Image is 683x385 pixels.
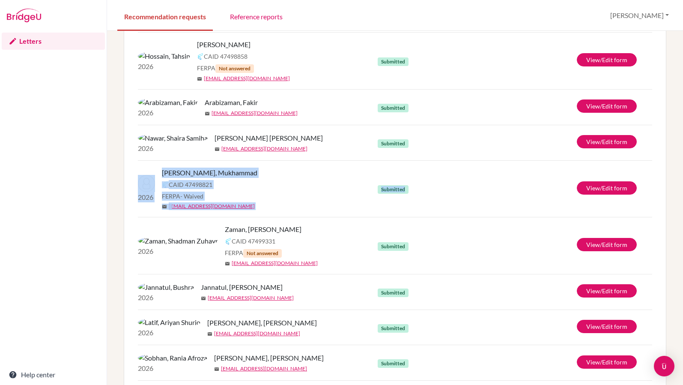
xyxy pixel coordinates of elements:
[197,63,254,73] span: FERPA
[138,97,198,108] img: Arabizaman, Fakir
[243,249,282,258] span: Not answered
[138,236,218,246] img: Zaman, Shadman Zuhayr
[2,366,105,383] a: Help center
[212,109,298,117] a: [EMAIL_ADDRESS][DOMAIN_NAME]
[138,282,194,292] img: Jannatul, Bushra
[214,353,324,363] span: [PERSON_NAME], [PERSON_NAME]
[197,39,251,50] span: [PERSON_NAME]
[201,282,283,292] span: Jannatul, [PERSON_NAME]
[378,104,409,112] span: Submitted
[138,328,200,338] p: 2026
[138,353,207,363] img: Sobhan, Rania Afroza
[215,64,254,73] span: Not answered
[378,324,409,333] span: Submitted
[225,248,282,258] span: FERPA
[138,317,200,328] img: Latif, Ariyan Shurjo
[214,330,300,337] a: [EMAIL_ADDRESS][DOMAIN_NAME]
[378,57,409,66] span: Submitted
[138,363,207,373] p: 2026
[378,289,409,297] span: Submitted
[232,237,275,246] span: CAID 47499331
[138,175,155,192] img: Sagdullaev, Mukhammad
[577,355,637,369] a: View/Edit form
[225,238,232,245] img: Common App logo
[162,204,167,209] span: mail
[223,1,289,31] a: Reference reports
[221,365,307,373] a: [EMAIL_ADDRESS][DOMAIN_NAME]
[378,359,409,368] span: Submitted
[378,139,409,148] span: Submitted
[138,292,194,303] p: 2026
[169,180,212,189] span: CAID 47498821
[654,356,674,376] div: Open Intercom Messenger
[138,246,218,256] p: 2026
[577,238,637,251] a: View/Edit form
[232,259,318,267] a: [EMAIL_ADDRESS][DOMAIN_NAME]
[169,202,255,210] a: [EMAIL_ADDRESS][DOMAIN_NAME]
[378,242,409,251] span: Submitted
[208,294,294,302] a: [EMAIL_ADDRESS][DOMAIN_NAME]
[204,52,248,61] span: CAID 47498858
[117,1,213,31] a: Recommendation requests
[138,51,190,61] img: Hossain, Tahsin
[577,181,637,195] a: View/Edit form
[162,181,169,188] img: Common App logo
[138,143,208,153] p: 2026
[138,192,155,202] p: 2026
[606,7,673,24] button: [PERSON_NAME]
[378,185,409,194] span: Submitted
[138,133,208,143] img: Nawar, Shaira Samiha
[215,133,323,143] span: [PERSON_NAME] [PERSON_NAME]
[207,318,317,328] span: [PERSON_NAME], [PERSON_NAME]
[197,53,204,60] img: Common App logo
[180,192,203,200] span: - Waived
[162,192,203,201] span: FERPA
[201,296,206,301] span: mail
[577,135,637,148] a: View/Edit form
[214,367,219,372] span: mail
[2,33,105,50] a: Letters
[7,9,41,22] img: Bridge-U
[225,224,301,235] span: Zaman, [PERSON_NAME]
[138,108,198,118] p: 2026
[577,53,637,66] a: View/Edit form
[197,76,202,81] span: mail
[577,284,637,298] a: View/Edit form
[577,320,637,333] a: View/Edit form
[204,75,290,82] a: [EMAIL_ADDRESS][DOMAIN_NAME]
[215,147,220,152] span: mail
[207,331,212,337] span: mail
[162,168,257,178] span: [PERSON_NAME], Mukhammad
[205,97,258,108] span: Arabizaman, Fakir
[205,111,210,116] span: mail
[225,261,230,266] span: mail
[138,61,190,72] p: 2026
[221,145,307,153] a: [EMAIL_ADDRESS][DOMAIN_NAME]
[577,99,637,113] a: View/Edit form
